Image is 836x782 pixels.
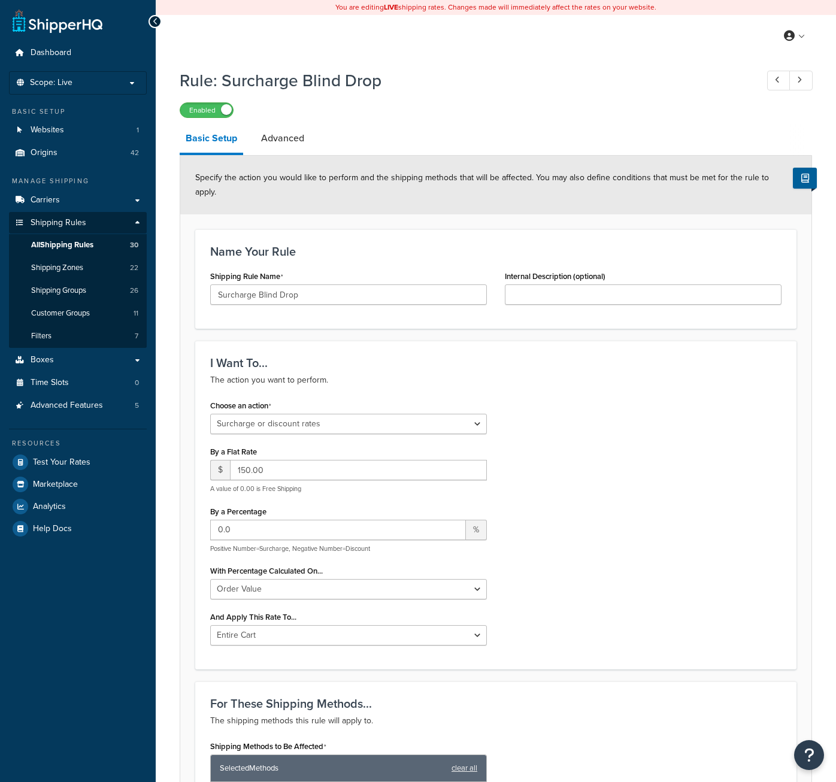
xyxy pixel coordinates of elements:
a: Boxes [9,349,147,371]
a: Shipping Groups26 [9,280,147,302]
a: Filters7 [9,325,147,347]
a: Time Slots0 [9,372,147,394]
span: $ [210,460,230,480]
li: Advanced Features [9,395,147,417]
div: Basic Setup [9,107,147,117]
a: Next Record [789,71,813,90]
p: The action you want to perform. [210,373,782,387]
h3: Name Your Rule [210,245,782,258]
button: Show Help Docs [793,168,817,189]
label: Shipping Rule Name [210,272,283,281]
span: Origins [31,148,57,158]
a: Dashboard [9,42,147,64]
span: Time Slots [31,378,69,388]
h1: Rule: Surcharge Blind Drop [180,69,745,92]
a: Previous Record [767,71,790,90]
span: 0 [135,378,139,388]
span: Filters [31,331,52,341]
div: Resources [9,438,147,448]
label: Enabled [180,103,233,117]
a: AllShipping Rules30 [9,234,147,256]
span: 7 [135,331,138,341]
p: The shipping methods this rule will apply to. [210,714,782,728]
li: Shipping Groups [9,280,147,302]
b: LIVE [384,2,398,13]
span: Selected Methods [220,760,446,777]
span: % [466,520,487,540]
span: Advanced Features [31,401,103,411]
span: Marketplace [33,480,78,490]
span: Carriers [31,195,60,205]
span: Specify the action you would like to perform and the shipping methods that will be affected. You ... [195,171,769,198]
a: Shipping Rules [9,212,147,234]
label: By a Percentage [210,507,266,516]
span: Scope: Live [30,78,72,88]
span: Customer Groups [31,308,90,319]
label: With Percentage Calculated On... [210,566,323,575]
div: Manage Shipping [9,176,147,186]
span: 42 [131,148,139,158]
a: clear all [452,760,477,777]
span: Shipping Groups [31,286,86,296]
a: Marketplace [9,474,147,495]
span: 11 [134,308,138,319]
li: Time Slots [9,372,147,394]
span: Boxes [31,355,54,365]
li: Customer Groups [9,302,147,325]
a: Advanced Features5 [9,395,147,417]
p: A value of 0.00 is Free Shipping [210,484,487,493]
span: Shipping Rules [31,218,86,228]
span: Analytics [33,502,66,512]
span: 22 [130,263,138,273]
span: 26 [130,286,138,296]
a: Origins42 [9,142,147,164]
h3: For These Shipping Methods... [210,697,782,710]
a: Help Docs [9,518,147,539]
label: Internal Description (optional) [505,272,605,281]
span: 1 [137,125,139,135]
a: Analytics [9,496,147,517]
span: Websites [31,125,64,135]
a: Advanced [255,124,310,153]
span: All Shipping Rules [31,240,93,250]
span: 30 [130,240,138,250]
span: Help Docs [33,524,72,534]
a: Carriers [9,189,147,211]
label: And Apply This Rate To... [210,613,296,622]
h3: I Want To... [210,356,782,369]
span: Shipping Zones [31,263,83,273]
li: Origins [9,142,147,164]
a: Test Your Rates [9,451,147,473]
span: 5 [135,401,139,411]
span: Dashboard [31,48,71,58]
p: Positive Number=Surcharge, Negative Number=Discount [210,544,487,553]
a: Shipping Zones22 [9,257,147,279]
a: Basic Setup [180,124,243,155]
li: Filters [9,325,147,347]
label: By a Flat Rate [210,447,257,456]
li: Shipping Zones [9,257,147,279]
button: Open Resource Center [794,740,824,770]
a: Websites1 [9,119,147,141]
a: Customer Groups11 [9,302,147,325]
li: Websites [9,119,147,141]
span: Test Your Rates [33,457,90,468]
label: Shipping Methods to Be Affected [210,742,326,751]
li: Shipping Rules [9,212,147,348]
label: Choose an action [210,401,271,411]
